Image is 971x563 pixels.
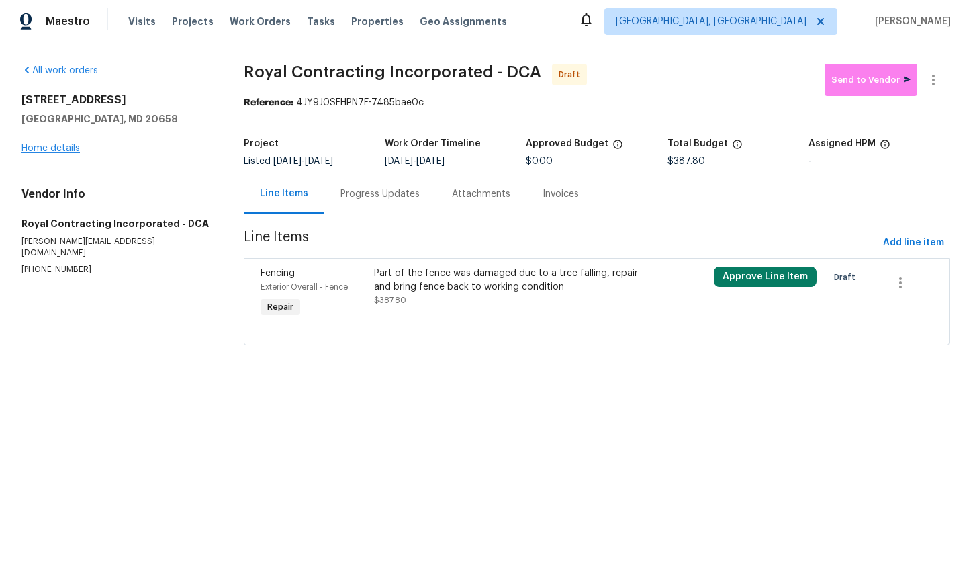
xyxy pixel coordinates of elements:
h5: Total Budget [667,139,728,148]
span: Draft [559,68,586,81]
span: Work Orders [230,15,291,28]
span: [DATE] [273,157,302,166]
h5: [GEOGRAPHIC_DATA], MD 20658 [21,112,212,126]
span: [PERSON_NAME] [870,15,951,28]
span: Repair [262,300,299,314]
span: - [385,157,445,166]
span: [DATE] [385,157,413,166]
span: Send to Vendor [831,73,911,88]
h2: [STREET_ADDRESS] [21,93,212,107]
span: Add line item [883,234,944,251]
button: Approve Line Item [714,267,817,287]
span: The hpm assigned to this work order. [880,139,890,157]
b: Reference: [244,98,293,107]
span: $0.00 [526,157,553,166]
a: All work orders [21,66,98,75]
span: Royal Contracting Incorporated - DCA [244,64,541,80]
div: Part of the fence was damaged due to a tree falling, repair and bring fence back to working condi... [374,267,649,294]
h4: Vendor Info [21,187,212,201]
span: The total cost of line items that have been approved by both Opendoor and the Trade Partner. This... [612,139,623,157]
span: Geo Assignments [420,15,507,28]
div: Progress Updates [340,187,420,201]
p: [PERSON_NAME][EMAIL_ADDRESS][DOMAIN_NAME] [21,236,212,259]
h5: Project [244,139,279,148]
span: Projects [172,15,214,28]
h5: Work Order Timeline [385,139,481,148]
div: Invoices [543,187,579,201]
span: Line Items [244,230,878,255]
h5: Royal Contracting Incorporated - DCA [21,217,212,230]
span: Maestro [46,15,90,28]
p: [PHONE_NUMBER] [21,264,212,275]
span: Tasks [307,17,335,26]
span: [DATE] [305,157,333,166]
button: Add line item [878,230,950,255]
div: - [808,157,950,166]
span: $387.80 [667,157,705,166]
span: Visits [128,15,156,28]
span: Fencing [261,269,295,278]
span: The total cost of line items that have been proposed by Opendoor. This sum includes line items th... [732,139,743,157]
div: Line Items [260,187,308,200]
div: Attachments [452,187,510,201]
span: - [273,157,333,166]
span: Listed [244,157,333,166]
a: Home details [21,144,80,153]
span: Exterior Overall - Fence [261,283,348,291]
span: Draft [834,271,861,284]
span: [DATE] [416,157,445,166]
span: $387.80 [374,296,406,304]
h5: Approved Budget [526,139,608,148]
span: Properties [351,15,404,28]
span: [GEOGRAPHIC_DATA], [GEOGRAPHIC_DATA] [616,15,806,28]
button: Send to Vendor [825,64,917,96]
h5: Assigned HPM [808,139,876,148]
div: 4JY9J0SEHPN7F-7485bae0c [244,96,950,110]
